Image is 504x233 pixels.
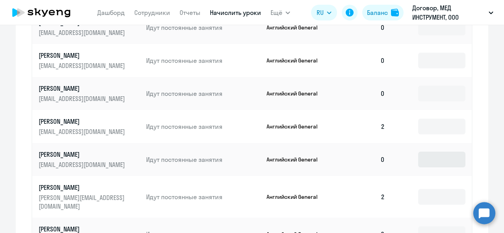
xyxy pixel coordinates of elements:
a: [PERSON_NAME][EMAIL_ADDRESS][DOMAIN_NAME] [39,84,140,103]
p: [EMAIL_ADDRESS][DOMAIN_NAME] [39,160,127,169]
p: [PERSON_NAME] [39,84,127,93]
a: Сотрудники [134,9,170,17]
td: 0 [336,143,391,176]
button: Ещё [271,5,290,20]
span: Ещё [271,8,282,17]
p: Английский General [267,24,326,31]
p: Идут постоянные занятия [146,193,260,201]
p: [EMAIL_ADDRESS][DOMAIN_NAME] [39,28,127,37]
a: [PERSON_NAME][PERSON_NAME][EMAIL_ADDRESS][DOMAIN_NAME] [39,183,140,211]
p: [EMAIL_ADDRESS][DOMAIN_NAME] [39,94,127,103]
p: [PERSON_NAME] [39,51,127,60]
p: Английский General [267,90,326,97]
a: [PERSON_NAME][EMAIL_ADDRESS][DOMAIN_NAME] [39,150,140,169]
p: Английский General [267,57,326,64]
p: Идут постоянные занятия [146,56,260,65]
button: Балансbalance [362,5,404,20]
td: 2 [336,176,391,218]
a: Отчеты [180,9,200,17]
button: RU [311,5,337,20]
p: [PERSON_NAME] [39,117,127,126]
a: [PERSON_NAME][EMAIL_ADDRESS][DOMAIN_NAME] [39,51,140,70]
p: Договор, МЕД ИНСТРУМЕНТ, ООО [412,3,485,22]
p: [PERSON_NAME] [39,183,127,192]
a: [PERSON_NAME][EMAIL_ADDRESS][DOMAIN_NAME] [39,18,140,37]
td: 0 [336,11,391,44]
p: Английский General [267,156,326,163]
p: Английский General [267,123,326,130]
p: Идут постоянные занятия [146,23,260,32]
p: [PERSON_NAME][EMAIL_ADDRESS][DOMAIN_NAME] [39,193,127,211]
img: balance [391,9,399,17]
p: [PERSON_NAME] [39,150,127,159]
td: 0 [336,44,391,77]
a: [PERSON_NAME][EMAIL_ADDRESS][DOMAIN_NAME] [39,117,140,136]
p: [EMAIL_ADDRESS][DOMAIN_NAME] [39,61,127,70]
span: RU [317,8,324,17]
p: Английский General [267,193,326,200]
div: Баланс [367,8,388,17]
td: 2 [336,110,391,143]
p: [EMAIL_ADDRESS][DOMAIN_NAME] [39,127,127,136]
td: 0 [336,77,391,110]
a: Дашборд [97,9,125,17]
p: Идут постоянные занятия [146,89,260,98]
button: Договор, МЕД ИНСТРУМЕНТ, ООО [408,3,497,22]
p: Идут постоянные занятия [146,155,260,164]
p: Идут постоянные занятия [146,122,260,131]
a: Начислить уроки [210,9,261,17]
